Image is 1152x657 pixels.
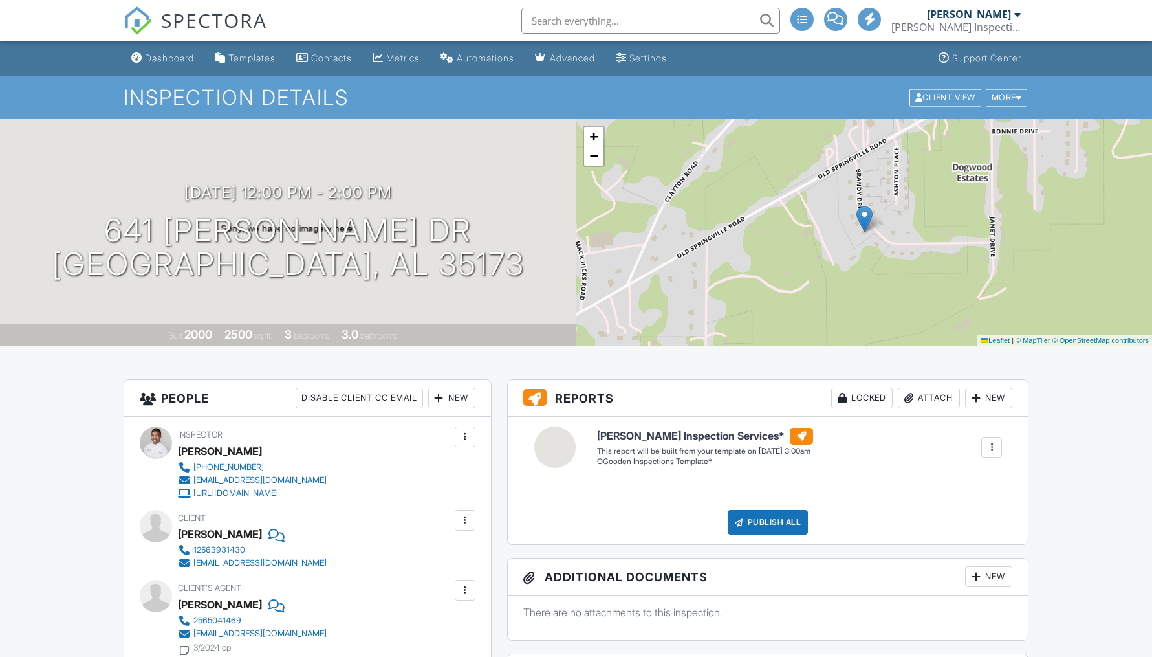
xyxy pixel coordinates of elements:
[145,52,194,63] div: Dashboard
[193,629,327,639] div: [EMAIL_ADDRESS][DOMAIN_NAME]
[891,21,1021,34] div: Gooden Inspection Services
[124,380,491,417] h3: People
[342,328,358,341] div: 3.0
[521,8,780,34] input: Search everything...
[178,583,241,593] span: Client's Agent
[184,184,392,201] h3: [DATE] 12:00 pm - 2:00 pm
[126,47,199,71] a: Dashboard
[254,331,272,340] span: sq. ft.
[1016,337,1050,344] a: © MapTiler
[611,47,672,71] a: Settings
[178,430,223,440] span: Inspector
[629,52,667,63] div: Settings
[124,86,1028,109] h1: Inspection Details
[908,92,984,102] a: Client View
[428,388,475,408] div: New
[224,328,252,341] div: 2500
[909,89,981,106] div: Client View
[178,627,327,640] a: [EMAIL_ADDRESS][DOMAIN_NAME]
[933,47,1027,71] a: Support Center
[965,388,1012,408] div: New
[291,47,357,71] a: Contacts
[898,388,960,408] div: Attach
[457,52,514,63] div: Automations
[367,47,425,71] a: Metrics
[386,52,420,63] div: Metrics
[296,388,423,408] div: Disable Client CC Email
[728,510,809,535] div: Publish All
[856,206,873,232] img: Marker
[952,52,1021,63] div: Support Center
[193,643,231,653] div: 3/2024 cp
[52,214,525,282] h1: 641 [PERSON_NAME] Dr [GEOGRAPHIC_DATA], AL 35173
[311,52,352,63] div: Contacts
[210,47,281,71] a: Templates
[178,544,327,557] a: 12563931430
[584,146,603,166] a: Zoom out
[193,475,327,485] div: [EMAIL_ADDRESS][DOMAIN_NAME]
[589,148,598,164] span: −
[597,446,813,456] div: This report will be built from your template on [DATE] 3:00am
[178,461,327,474] a: [PHONE_NUMBER]
[584,127,603,146] a: Zoom in
[523,605,1013,619] p: There are no attachments to this inspection.
[986,89,1028,106] div: More
[530,47,600,71] a: Advanced
[193,545,245,555] div: 12563931430
[178,513,206,523] span: Client
[597,456,813,467] div: OGooden Inspections Template*
[1052,337,1149,344] a: © OpenStreetMap contributors
[550,52,595,63] div: Advanced
[1012,337,1014,344] span: |
[831,388,893,408] div: Locked
[597,428,813,445] h6: [PERSON_NAME] Inspection Services*
[193,616,241,626] div: 2565041469
[435,47,519,71] a: Automations (Advanced)
[178,441,262,461] div: [PERSON_NAME]
[193,488,278,498] div: [URL][DOMAIN_NAME]
[193,558,327,568] div: [EMAIL_ADDRESS][DOMAIN_NAME]
[178,614,327,627] a: 2565041469
[965,566,1012,587] div: New
[294,331,329,340] span: bedrooms
[168,331,182,340] span: Built
[124,6,152,35] img: The Best Home Inspection Software - Spectora
[589,128,598,144] span: +
[228,52,276,63] div: Templates
[184,328,212,341] div: 2000
[178,595,262,614] a: [PERSON_NAME]
[927,8,1011,21] div: [PERSON_NAME]
[508,559,1028,596] h3: Additional Documents
[193,462,264,473] div: [PHONE_NUMBER]
[285,328,292,341] div: 3
[178,524,262,544] div: [PERSON_NAME]
[178,557,327,570] a: [EMAIL_ADDRESS][DOMAIN_NAME]
[360,331,397,340] span: bathrooms
[981,337,1010,344] a: Leaflet
[178,474,327,487] a: [EMAIL_ADDRESS][DOMAIN_NAME]
[124,17,267,45] a: SPECTORA
[161,6,267,34] span: SPECTORA
[508,380,1028,417] h3: Reports
[178,487,327,500] a: [URL][DOMAIN_NAME]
